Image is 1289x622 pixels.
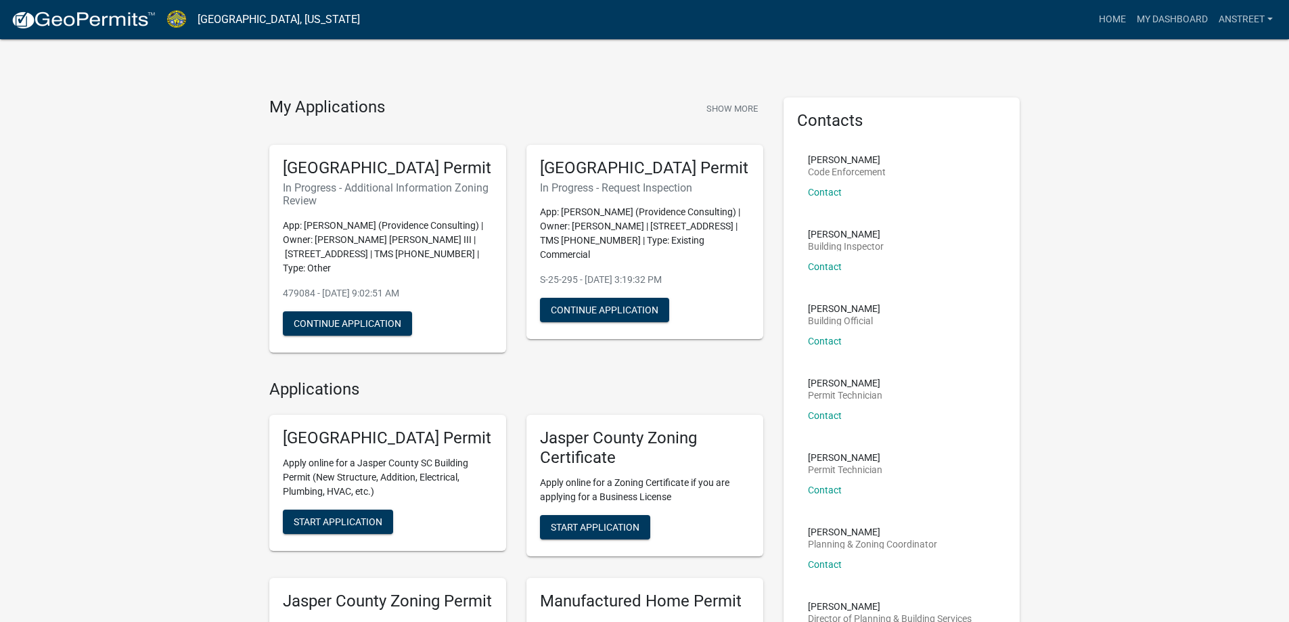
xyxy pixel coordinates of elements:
a: My Dashboard [1131,7,1213,32]
a: Home [1093,7,1131,32]
a: Anstreet [1213,7,1278,32]
h5: Jasper County Zoning Certificate [540,428,750,468]
a: Contact [808,336,842,347]
p: [PERSON_NAME] [808,304,880,313]
a: [GEOGRAPHIC_DATA], [US_STATE] [198,8,360,31]
button: Start Application [540,515,650,539]
button: Continue Application [540,298,669,322]
p: [PERSON_NAME] [808,229,884,239]
span: Start Application [294,516,382,527]
p: Building Inspector [808,242,884,251]
h5: Jasper County Zoning Permit [283,592,493,611]
p: App: [PERSON_NAME] (Providence Consulting) | Owner: [PERSON_NAME] [PERSON_NAME] III | [STREET_ADD... [283,219,493,275]
h5: Manufactured Home Permit [540,592,750,611]
p: Apply online for a Zoning Certificate if you are applying for a Business License [540,476,750,504]
p: App: [PERSON_NAME] (Providence Consulting) | Owner: [PERSON_NAME] | [STREET_ADDRESS] | TMS [PHONE... [540,205,750,262]
button: Show More [701,97,763,120]
a: Contact [808,410,842,421]
a: Contact [808,559,842,570]
p: Apply online for a Jasper County SC Building Permit (New Structure, Addition, Electrical, Plumbin... [283,456,493,499]
p: [PERSON_NAME] [808,527,937,537]
a: Contact [808,261,842,272]
button: Start Application [283,510,393,534]
p: S-25-295 - [DATE] 3:19:32 PM [540,273,750,287]
h4: Applications [269,380,763,399]
p: [PERSON_NAME] [808,378,882,388]
p: Permit Technician [808,465,882,474]
p: Code Enforcement [808,167,886,177]
a: Contact [808,485,842,495]
h6: In Progress - Request Inspection [540,181,750,194]
h5: [GEOGRAPHIC_DATA] Permit [283,428,493,448]
h5: [GEOGRAPHIC_DATA] Permit [283,158,493,178]
p: Building Official [808,316,880,326]
img: Jasper County, South Carolina [166,10,187,28]
span: Start Application [551,522,639,533]
p: Planning & Zoning Coordinator [808,539,937,549]
p: [PERSON_NAME] [808,155,886,164]
h4: My Applications [269,97,385,118]
h5: [GEOGRAPHIC_DATA] Permit [540,158,750,178]
p: 479084 - [DATE] 9:02:51 AM [283,286,493,301]
h6: In Progress - Additional Information Zoning Review [283,181,493,207]
p: [PERSON_NAME] [808,453,882,462]
h5: Contacts [797,111,1007,131]
button: Continue Application [283,311,412,336]
a: Contact [808,187,842,198]
p: Permit Technician [808,391,882,400]
p: [PERSON_NAME] [808,602,972,611]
